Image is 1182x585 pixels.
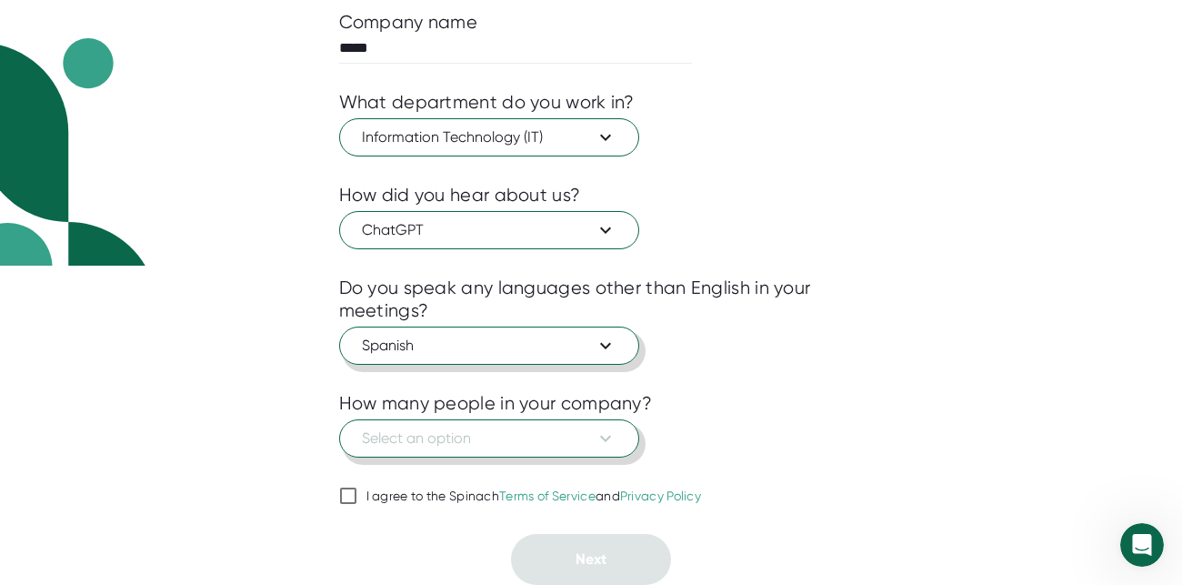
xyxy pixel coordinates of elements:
[362,335,616,357] span: Spanish
[1120,523,1164,567] iframe: Intercom live chat
[339,327,639,365] button: Spanish
[339,277,844,322] div: Do you speak any languages other than English in your meetings?
[499,489,596,503] a: Terms of Service
[339,392,653,415] div: How many people in your company?
[362,428,616,449] span: Select an option
[339,11,478,34] div: Company name
[511,534,671,585] button: Next
[576,550,606,568] span: Next
[620,489,701,503] a: Privacy Policy
[339,184,581,207] div: How did you hear about us?
[339,211,639,249] button: ChatGPT
[339,118,639,156] button: Information Technology (IT)
[362,126,616,148] span: Information Technology (IT)
[339,419,639,458] button: Select an option
[366,489,702,505] div: I agree to the Spinach and
[339,91,635,114] div: What department do you work in?
[362,219,616,241] span: ChatGPT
